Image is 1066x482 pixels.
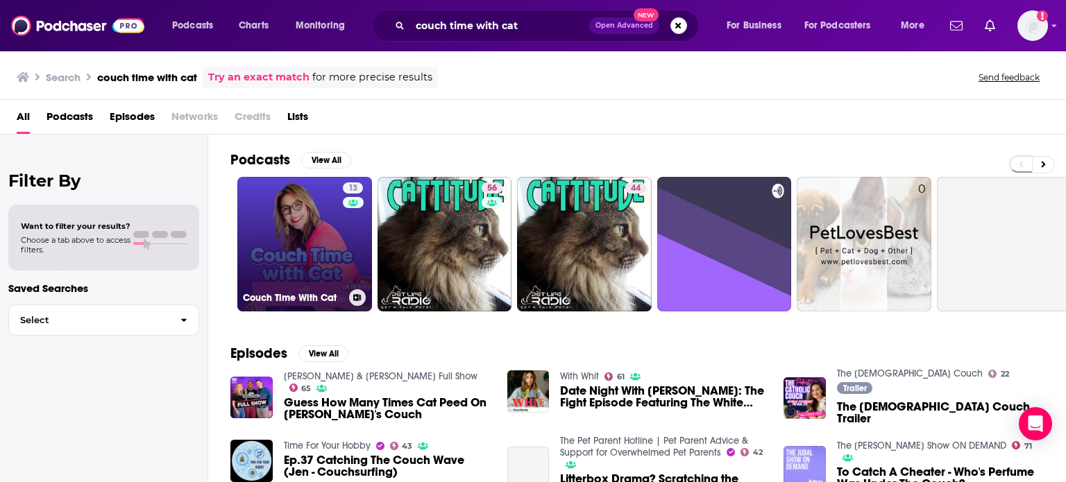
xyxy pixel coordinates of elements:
button: Select [8,304,199,336]
a: 56 [482,182,502,193]
a: 0 [797,177,931,311]
button: Open AdvancedNew [589,17,659,34]
img: Date Night With Timmy: The Fight Episode Featuring The White Couch Catastrophe, Brisket Beef, & T... [507,370,550,413]
span: 56 [487,182,497,196]
a: Podcasts [46,105,93,134]
a: 42 [741,448,763,456]
a: Time For Your Hobby [284,440,371,451]
span: Networks [171,105,218,134]
span: 13 [348,182,357,196]
h2: Podcasts [230,151,290,169]
span: Guess How Many Times Cat Peed On [PERSON_NAME]'s Couch [284,397,491,420]
button: open menu [717,15,799,37]
button: open menu [286,15,363,37]
span: 61 [617,374,625,380]
a: PodcastsView All [230,151,351,169]
button: Send feedback [974,71,1044,83]
button: View All [298,345,348,362]
a: The Catholic Couch [837,368,983,379]
span: For Business [727,16,781,35]
span: 42 [753,449,763,456]
a: The Jubal Show ON DEMAND [837,440,1006,451]
a: Charts [230,15,277,37]
span: Open Advanced [595,22,653,29]
button: Show profile menu [1017,10,1048,41]
svg: Add a profile image [1037,10,1048,21]
span: New [634,8,659,21]
a: The Pet Parent Hotline | Pet Parent Advice & Support for Overwhelmed Pet Parents [560,435,748,458]
span: Logged in as Bcprpro33 [1017,10,1048,41]
a: 13 [343,182,363,193]
a: 13Couch Time With Cat [237,177,372,311]
a: Date Night With Timmy: The Fight Episode Featuring The White Couch Catastrophe, Brisket Beef, & T... [560,385,767,408]
a: 44 [625,182,646,193]
h2: Filter By [8,171,199,191]
span: Want to filter your results? [21,221,130,231]
a: Guess How Many Times Cat Peed On Kelbin's Couch [284,397,491,420]
a: 65 [289,384,312,392]
span: Select [9,316,169,325]
a: Ep.37 Catching The Couch Wave (Jen - Couchsurfing) [284,454,491,478]
a: 22 [988,370,1009,378]
h3: Search [46,71,81,84]
span: More [901,16,924,35]
button: View All [301,152,351,169]
span: Credits [235,105,271,134]
a: 61 [604,372,625,381]
span: For Podcasters [804,16,871,35]
a: 43 [390,442,413,450]
h3: Couch Time With Cat [243,292,344,304]
a: EpisodesView All [230,345,348,362]
a: Miguel & Holly Full Show [284,370,477,382]
span: 71 [1024,443,1032,449]
span: Podcasts [172,16,213,35]
a: Show notifications dropdown [979,14,1001,37]
a: Episodes [110,105,155,134]
img: User Profile [1017,10,1048,41]
div: Open Intercom Messenger [1019,407,1052,440]
p: Saved Searches [8,282,199,295]
div: 0 [918,182,926,306]
a: Try an exact match [208,69,310,85]
span: The [DEMOGRAPHIC_DATA] Couch Trailer [837,401,1044,424]
span: 65 [301,386,311,392]
button: open menu [162,15,231,37]
a: 71 [1012,441,1032,449]
span: 43 [402,443,412,449]
a: Lists [287,105,308,134]
button: open menu [795,15,891,37]
span: Date Night With [PERSON_NAME]: The Fight Episode Featuring The White Couch Catastrophe, Brisket B... [560,385,767,408]
span: Choose a tab above to access filters. [21,235,130,255]
input: Search podcasts, credits, & more... [410,15,589,37]
img: Guess How Many Times Cat Peed On Kelbin's Couch [230,377,273,419]
h2: Episodes [230,345,287,362]
span: Trailer [843,384,867,393]
a: With Whit [560,370,599,382]
span: 22 [1001,371,1009,377]
img: The Catholic Couch Trailer [784,377,826,420]
div: Search podcasts, credits, & more... [385,10,712,42]
span: 44 [631,182,641,196]
a: Show notifications dropdown [945,14,968,37]
span: Charts [239,16,269,35]
a: 56 [378,177,512,311]
a: The Catholic Couch Trailer [837,401,1044,424]
a: 44 [517,177,652,311]
img: Ep.37 Catching The Couch Wave (Jen - Couchsurfing) [230,440,273,482]
span: for more precise results [312,69,432,85]
a: All [17,105,30,134]
span: Monitoring [296,16,345,35]
button: open menu [891,15,942,37]
h3: couch time with cat [97,71,197,84]
img: Podchaser - Follow, Share and Rate Podcasts [11,12,144,39]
